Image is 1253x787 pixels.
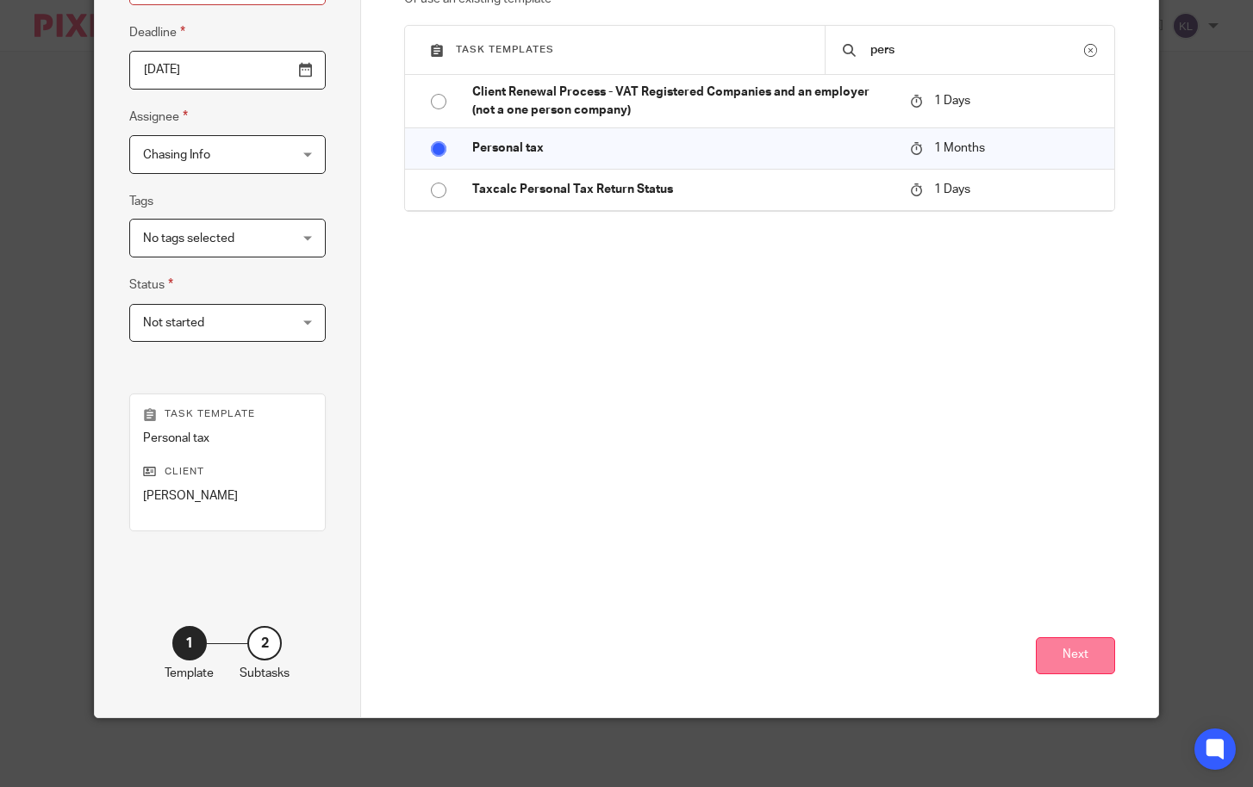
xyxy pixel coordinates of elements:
div: 2 [247,626,282,660]
p: Subtasks [240,665,290,682]
span: Task templates [456,45,554,54]
p: Template [165,665,214,682]
label: Deadline [129,22,185,42]
p: Personal tax [472,139,893,157]
span: 1 Months [934,142,985,154]
p: Taxcalc Personal Tax Return Status [472,181,893,198]
p: [PERSON_NAME] [143,487,311,505]
label: Status [129,275,173,294]
p: Task template [143,407,311,421]
span: Chasing Info [143,149,210,161]
span: No tags selected [143,232,234,245]
div: 1 [172,626,207,660]
p: Client Renewal Process - VAT Registered Companies and an employer (not a one person company) [472,84,893,119]
label: Tags [129,193,153,210]
input: Pick a date [129,51,325,90]
input: Search... [869,40,1084,59]
p: Personal tax [143,430,311,447]
button: Next [1036,637,1115,674]
label: Assignee [129,107,188,127]
span: 1 Days [934,183,970,195]
span: Not started [143,317,204,329]
p: Client [143,465,311,479]
span: 1 Days [934,96,970,108]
